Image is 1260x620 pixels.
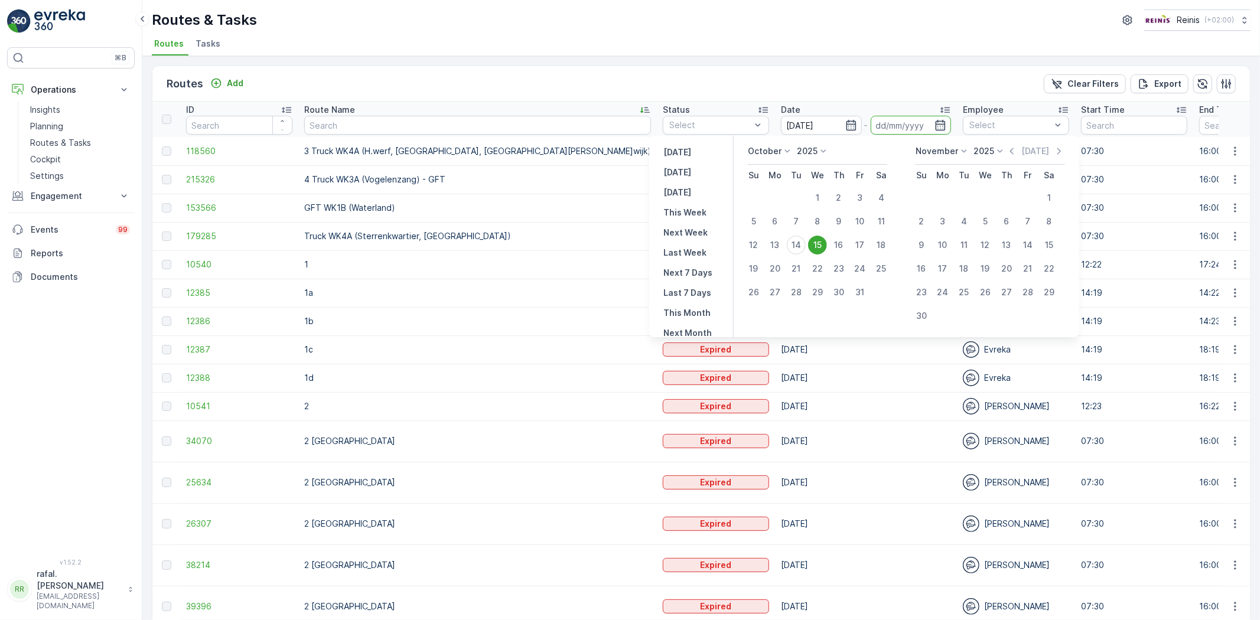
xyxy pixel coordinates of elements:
[1177,14,1200,26] p: Reinis
[25,118,135,135] a: Planning
[871,165,892,186] th: Saturday
[701,477,732,488] p: Expired
[744,283,763,302] div: 26
[851,188,870,207] div: 3
[663,475,769,490] button: Expired
[775,503,957,544] td: [DATE]
[186,477,292,488] span: 25634
[659,246,711,260] button: Last Week
[118,225,128,234] p: 99
[933,283,952,302] div: 24
[766,236,784,254] div: 13
[828,165,849,186] th: Thursday
[31,224,109,236] p: Events
[701,518,732,530] p: Expired
[1081,372,1187,384] p: 14:19
[963,598,979,615] img: svg%3e
[851,259,870,278] div: 24
[1144,9,1251,31] button: Reinis(+02:00)
[701,435,732,447] p: Expired
[162,373,171,383] div: Toggle Row Selected
[186,202,292,214] a: 153566
[37,568,122,592] p: rafal.[PERSON_NAME]
[1144,14,1172,27] img: Reinis-Logo-Vrijstaand_Tekengebied-1-copy2_aBO4n7j.png
[227,77,243,89] p: Add
[659,266,717,280] button: Next 7 Days
[912,236,931,254] div: 9
[701,372,732,384] p: Expired
[186,104,194,116] p: ID
[162,402,171,411] div: Toggle Row Selected
[1154,78,1181,90] p: Export
[162,436,171,446] div: Toggle Row Selected
[1081,315,1187,327] p: 14:19
[1081,601,1187,612] p: 07:30
[1017,165,1038,186] th: Friday
[304,518,651,530] p: 2 [GEOGRAPHIC_DATA]
[37,592,122,611] p: [EMAIL_ADDRESS][DOMAIN_NAME]
[912,259,931,278] div: 16
[787,283,806,302] div: 28
[1040,212,1059,231] div: 8
[7,559,135,566] span: v 1.52.2
[31,190,111,202] p: Engagement
[304,287,651,299] p: 1a
[7,242,135,265] a: Reports
[775,392,957,420] td: [DATE]
[807,165,828,186] th: Wednesday
[663,371,769,385] button: Expired
[1038,165,1060,186] th: Saturday
[304,435,651,447] p: 2 [GEOGRAPHIC_DATA]
[34,9,85,33] img: logo_light-DOdMpM7g.png
[872,236,891,254] div: 18
[829,212,848,231] div: 9
[974,145,994,157] p: 2025
[1131,74,1189,93] button: Export
[701,601,732,612] p: Expired
[30,104,60,116] p: Insights
[25,135,135,151] a: Routes & Tasks
[963,474,979,491] img: svg%3e
[7,184,135,208] button: Engagement
[304,477,651,488] p: 2 [GEOGRAPHIC_DATA]
[766,212,784,231] div: 6
[663,558,769,572] button: Expired
[912,283,931,302] div: 23
[186,435,292,447] a: 34070
[933,212,952,231] div: 3
[186,344,292,355] a: 12387
[186,372,292,384] span: 12388
[1081,230,1187,242] p: 07:30
[775,544,957,586] td: [DATE]
[1081,400,1187,412] p: 12:23
[775,335,957,364] td: [DATE]
[1081,518,1187,530] p: 07:30
[196,38,220,50] span: Tasks
[186,601,292,612] a: 39396
[186,518,292,530] a: 26307
[154,38,184,50] span: Routes
[701,559,732,571] p: Expired
[829,236,848,254] div: 16
[30,137,91,149] p: Routes & Tasks
[1040,236,1059,254] div: 15
[787,259,806,278] div: 21
[912,212,931,231] div: 2
[829,283,848,302] div: 30
[1018,212,1037,231] div: 7
[1081,104,1125,116] p: Start Time
[1040,283,1059,302] div: 29
[963,515,979,532] img: svg%3e
[797,145,818,157] p: 2025
[1081,174,1187,185] p: 07:30
[955,259,974,278] div: 18
[186,559,292,571] a: 38214
[659,145,696,159] button: Yesterday
[663,434,769,448] button: Expired
[963,398,1069,415] div: [PERSON_NAME]
[976,236,995,254] div: 12
[663,399,769,413] button: Expired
